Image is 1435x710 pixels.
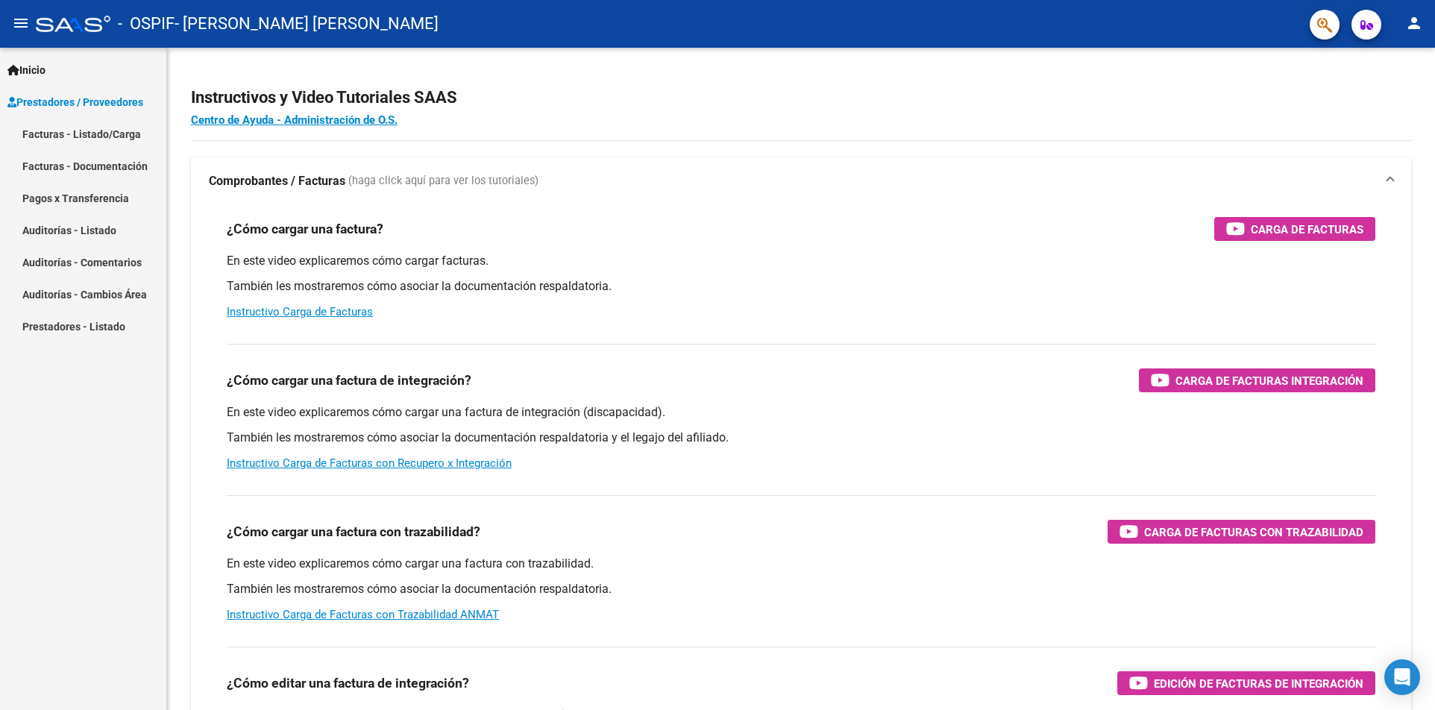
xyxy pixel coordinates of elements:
[227,556,1375,572] p: En este video explicaremos cómo cargar una factura con trazabilidad.
[227,305,373,318] a: Instructivo Carga de Facturas
[227,430,1375,446] p: También les mostraremos cómo asociar la documentación respaldatoria y el legajo del afiliado.
[7,94,143,110] span: Prestadores / Proveedores
[1139,368,1375,392] button: Carga de Facturas Integración
[227,581,1375,597] p: También les mostraremos cómo asociar la documentación respaldatoria.
[227,219,383,239] h3: ¿Cómo cargar una factura?
[227,278,1375,295] p: También les mostraremos cómo asociar la documentación respaldatoria.
[7,62,45,78] span: Inicio
[227,253,1375,269] p: En este video explicaremos cómo cargar facturas.
[227,673,469,694] h3: ¿Cómo editar una factura de integración?
[12,14,30,32] mat-icon: menu
[227,608,499,621] a: Instructivo Carga de Facturas con Trazabilidad ANMAT
[1405,14,1423,32] mat-icon: person
[191,113,398,127] a: Centro de Ayuda - Administración de O.S.
[1154,674,1363,693] span: Edición de Facturas de integración
[1384,659,1420,695] div: Open Intercom Messenger
[1144,523,1363,541] span: Carga de Facturas con Trazabilidad
[209,173,345,189] strong: Comprobantes / Facturas
[1251,220,1363,239] span: Carga de Facturas
[1175,371,1363,390] span: Carga de Facturas Integración
[175,7,439,40] span: - [PERSON_NAME] [PERSON_NAME]
[1214,217,1375,241] button: Carga de Facturas
[191,157,1411,205] mat-expansion-panel-header: Comprobantes / Facturas (haga click aquí para ver los tutoriales)
[227,456,512,470] a: Instructivo Carga de Facturas con Recupero x Integración
[1108,520,1375,544] button: Carga de Facturas con Trazabilidad
[348,173,538,189] span: (haga click aquí para ver los tutoriales)
[118,7,175,40] span: - OSPIF
[227,370,471,391] h3: ¿Cómo cargar una factura de integración?
[227,521,480,542] h3: ¿Cómo cargar una factura con trazabilidad?
[1117,671,1375,695] button: Edición de Facturas de integración
[227,404,1375,421] p: En este video explicaremos cómo cargar una factura de integración (discapacidad).
[191,84,1411,112] h2: Instructivos y Video Tutoriales SAAS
